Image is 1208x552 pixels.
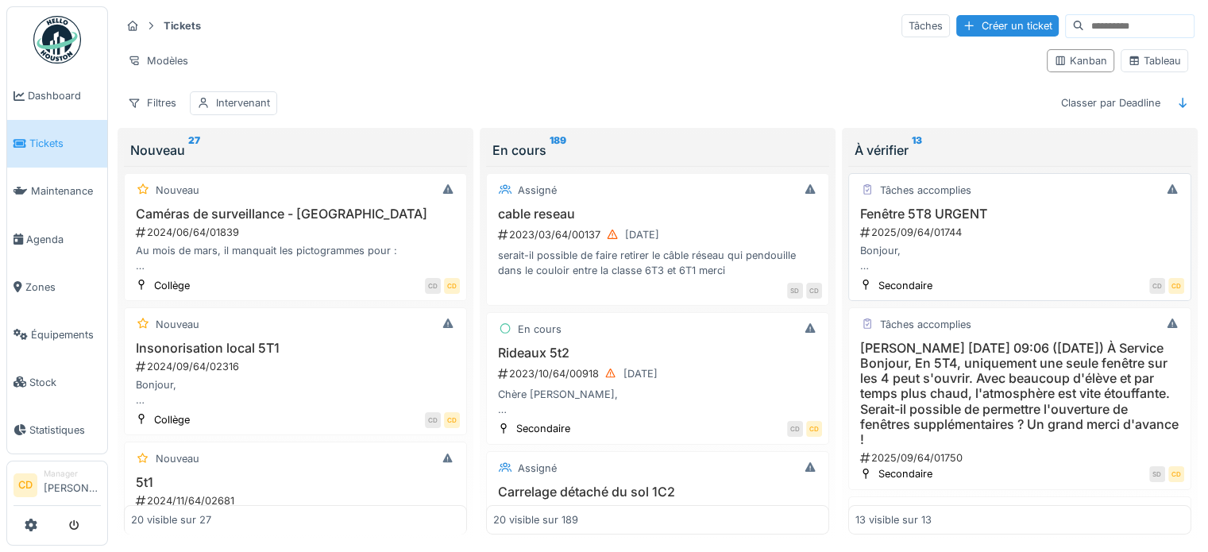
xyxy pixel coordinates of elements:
h3: Caméras de surveillance - [GEOGRAPHIC_DATA] [131,207,460,222]
div: En cours [492,141,823,160]
a: Zones [7,263,107,311]
div: Secondaire [878,466,932,481]
div: SD [1149,466,1165,482]
sup: 27 [188,141,200,160]
sup: 13 [912,141,922,160]
div: 2023/10/64/00918 [496,364,822,384]
div: CD [1149,278,1165,294]
h3: cable reseau [493,207,822,222]
div: CD [444,278,460,294]
div: 20 visible sur 27 [131,512,211,527]
span: Stock [29,375,101,390]
div: CD [444,412,460,428]
div: 13 visible sur 13 [855,512,932,527]
div: CD [787,421,803,437]
div: CD [425,412,441,428]
div: 2023/03/64/00137 [496,225,822,245]
div: [DATE] [625,227,659,242]
div: 2023/10/64/00935 [496,503,822,523]
div: Collège [154,412,190,427]
a: Équipements [7,311,107,358]
div: Intervenant [216,95,270,110]
strong: Tickets [157,18,207,33]
div: En cours [518,322,562,337]
div: CD [1168,466,1184,482]
div: 2025/09/64/01744 [859,225,1184,240]
div: À vérifier [855,141,1185,160]
div: Collège [154,278,190,293]
h3: Insonorisation local 5T1 [131,341,460,356]
span: Tickets [29,136,101,151]
div: Secondaire [516,421,570,436]
li: CD [14,473,37,497]
div: Nouveau [156,317,199,332]
span: Zones [25,280,101,295]
a: Tickets [7,120,107,168]
div: 2024/09/64/02316 [134,359,460,374]
div: CD [806,283,822,299]
div: Bonjour, J'entame ma 5eme année de titulariat dans la 5T1, et je prends enfin la peine de vous fa... [131,377,460,407]
div: 20 visible sur 189 [493,512,578,527]
span: Agenda [26,232,101,247]
div: Assigné [518,183,557,198]
a: Agenda [7,215,107,263]
h3: 5t1 [131,475,460,490]
h3: Carrelage détaché du sol 1C2 [493,484,822,500]
div: Kanban [1054,53,1107,68]
span: Statistiques [29,423,101,438]
div: CD [425,278,441,294]
div: Classer par Deadline [1054,91,1167,114]
a: Stock [7,358,107,406]
div: serait-il possible de faire retirer le câble réseau qui pendouille dans le couloir entre la class... [493,248,822,278]
span: Équipements [31,327,101,342]
div: Modèles [121,49,195,72]
div: Manager [44,468,101,480]
a: CD Manager[PERSON_NAME] [14,468,101,506]
h3: [PERSON_NAME] [DATE] 09:06 ([DATE]) À Service Bonjour, En 5T4, uniquement une seule fenêtre sur l... [855,341,1184,447]
a: Dashboard [7,72,107,120]
div: Bonjour, Deux fenêtres sont cassées en 5t8 et menacent de se briser complètement. (Courant d’air)... [855,243,1184,273]
div: [DATE] [623,366,658,381]
div: 2024/06/64/01839 [134,225,460,240]
div: Tâches accomplies [880,317,971,332]
div: 2024/11/64/02681 [134,493,460,508]
h3: Fenêtre 5T8 URGENT [855,207,1184,222]
a: Statistiques [7,406,107,454]
div: Chère [PERSON_NAME], Il n’y a qu’un seul rideau en 5t2 et cela rend les projections très difficil... [493,387,822,417]
div: Filtres [121,91,183,114]
div: Nouveau [156,451,199,466]
span: Dashboard [28,88,101,103]
div: Au mois de mars, il manquait les pictogrammes pour : 1. Grille [PERSON_NAME] 2. [GEOGRAPHIC_DATA]... [131,243,460,273]
div: Tâches [901,14,950,37]
div: Créer un ticket [956,15,1059,37]
sup: 189 [550,141,566,160]
div: CD [806,421,822,437]
div: Secondaire [878,278,932,293]
div: Tâches accomplies [880,183,971,198]
div: CD [1168,278,1184,294]
div: 2025/09/64/01750 [859,450,1184,465]
div: Nouveau [130,141,461,160]
div: Assigné [518,461,557,476]
img: Badge_color-CXgf-gQk.svg [33,16,81,64]
a: Maintenance [7,168,107,215]
li: [PERSON_NAME] [44,468,101,502]
span: Maintenance [31,183,101,199]
div: Tableau [1128,53,1181,68]
h3: Rideaux 5t2 [493,345,822,361]
div: SD [787,283,803,299]
div: Nouveau [156,183,199,198]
